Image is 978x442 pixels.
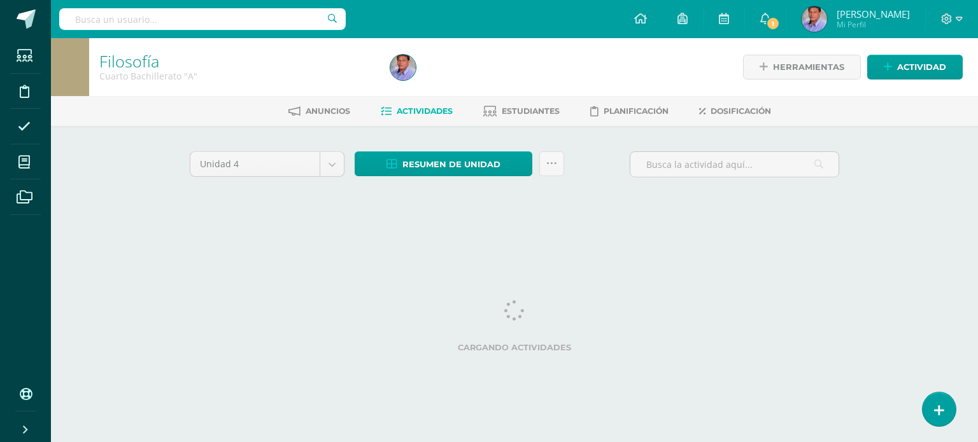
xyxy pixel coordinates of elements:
[402,153,500,176] span: Resumen de unidad
[397,106,453,116] span: Actividades
[355,151,532,176] a: Resumen de unidad
[99,70,375,82] div: Cuarto Bachillerato 'A'
[630,152,839,177] input: Busca la actividad aquí...
[381,101,453,121] a: Actividades
[99,52,375,70] h1: Filosofía
[773,55,844,79] span: Herramientas
[711,106,771,116] span: Dosificación
[897,55,946,79] span: Actividad
[743,55,861,79] a: Herramientas
[190,152,344,176] a: Unidad 4
[390,55,416,80] img: 92459bc38e4c31e424b558ad48554e40.png
[200,152,310,176] span: Unidad 4
[483,101,560,121] a: Estudiantes
[699,101,771,121] a: Dosificación
[306,106,350,116] span: Anuncios
[604,106,669,116] span: Planificación
[590,101,669,121] a: Planificación
[59,8,346,30] input: Busca un usuario...
[190,343,839,352] label: Cargando actividades
[802,6,827,32] img: 92459bc38e4c31e424b558ad48554e40.png
[837,19,910,30] span: Mi Perfil
[765,17,779,31] span: 1
[288,101,350,121] a: Anuncios
[502,106,560,116] span: Estudiantes
[867,55,963,79] a: Actividad
[837,8,910,20] span: [PERSON_NAME]
[99,50,159,72] a: Filosofía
